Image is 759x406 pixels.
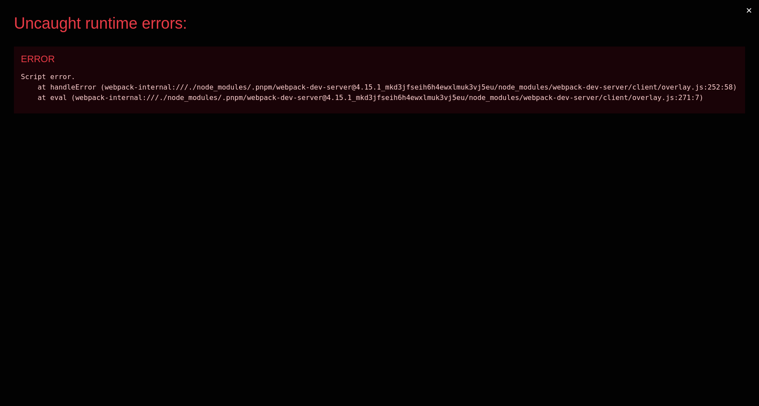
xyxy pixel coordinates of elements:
[21,72,738,103] div: Script error. at handleError (webpack-internal:///./node_modules/.pnpm/webpack-dev-server@4.15.2_...
[21,53,738,65] div: ERROR
[14,14,731,33] div: Uncaught runtime errors:
[21,72,738,103] div: Script error. at handleError (webpack-internal:///./node_modules/.pnpm/webpack-dev-server@4.15.1_...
